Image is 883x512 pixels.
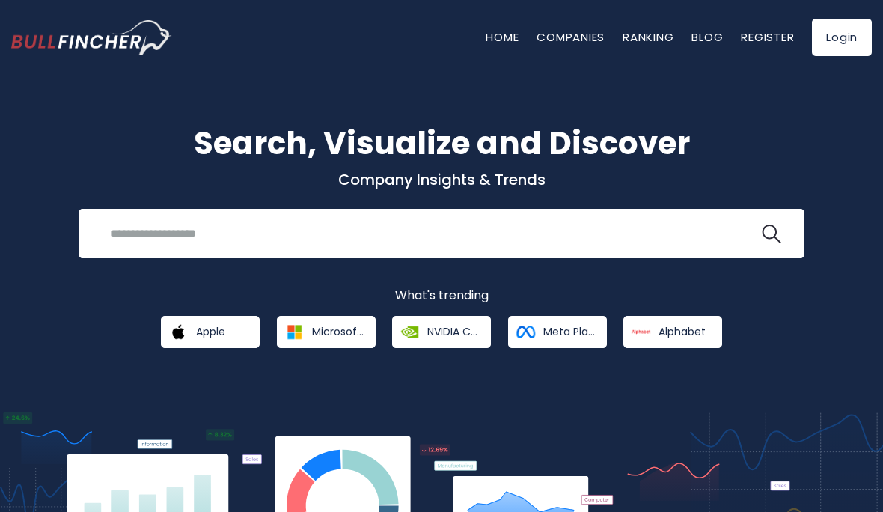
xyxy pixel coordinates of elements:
[277,316,376,348] a: Microsoft Corporation
[11,170,872,189] p: Company Insights & Trends
[659,325,706,338] span: Alphabet
[486,29,519,45] a: Home
[508,316,607,348] a: Meta Platforms
[11,20,172,55] img: bullfincher logo
[762,225,781,244] img: search icon
[691,29,723,45] a: Blog
[623,29,673,45] a: Ranking
[312,325,365,338] span: Microsoft Corporation
[812,19,872,56] a: Login
[11,120,872,167] h1: Search, Visualize and Discover
[392,316,491,348] a: NVIDIA Corporation
[427,325,480,338] span: NVIDIA Corporation
[741,29,794,45] a: Register
[161,316,260,348] a: Apple
[623,316,722,348] a: Alphabet
[11,288,872,304] p: What's trending
[537,29,605,45] a: Companies
[196,325,225,338] span: Apple
[11,20,172,55] a: Go to homepage
[543,325,596,338] span: Meta Platforms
